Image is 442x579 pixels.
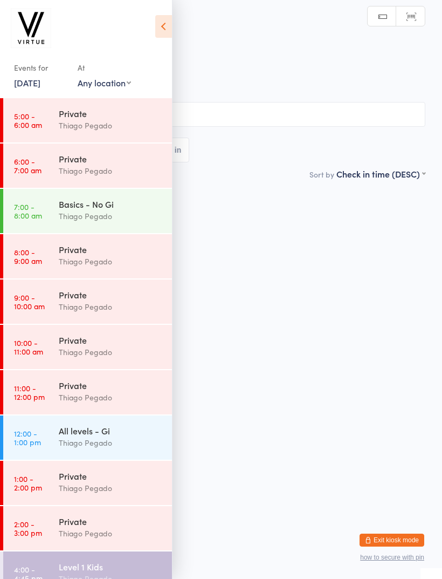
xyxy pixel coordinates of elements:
div: Thiago Pegado [59,119,163,132]
img: Virtue Brazilian Jiu-Jitsu [11,8,51,48]
div: Thiago Pegado [59,437,163,449]
div: All levels - Gi [59,425,163,437]
div: Basics - No Gi [59,198,163,210]
div: Level 1 Kids [59,561,163,573]
time: 1:00 - 2:00 pm [14,474,42,492]
div: Private [59,243,163,255]
div: At [78,59,131,77]
a: 11:00 -12:00 pmPrivateThiago Pegado [3,370,172,414]
div: Any location [78,77,131,88]
a: [DATE] [14,77,40,88]
div: Thiago Pegado [59,482,163,494]
a: 10:00 -11:00 amPrivateThiago Pegado [3,325,172,369]
a: 2:00 -3:00 pmPrivateThiago Pegado [3,506,172,550]
div: Check in time (DESC) [336,168,425,180]
div: Private [59,107,163,119]
div: Thiago Pegado [59,255,163,268]
div: Thiago Pegado [59,210,163,222]
span: [DATE] 4:00pm [17,50,409,61]
a: 1:00 -2:00 pmPrivateThiago Pegado [3,461,172,505]
time: 11:00 - 12:00 pm [14,384,45,401]
a: 12:00 -1:00 pmAll levels - GiThiago Pegado [3,415,172,460]
input: Search [17,102,425,127]
div: Thiago Pegado [59,391,163,404]
time: 7:00 - 8:00 am [14,202,42,220]
a: 7:00 -8:00 amBasics - No GiThiago Pegado [3,189,172,233]
span: Virtue Brazilian Jiu-Jitsu [17,72,409,83]
div: Thiago Pegado [59,527,163,540]
time: 2:00 - 3:00 pm [14,520,42,537]
div: Events for [14,59,67,77]
span: Brazilian Jiu-jitsu Kids [17,83,425,93]
button: how to secure with pin [360,554,424,561]
a: 9:00 -10:00 amPrivateThiago Pegado [3,280,172,324]
time: 8:00 - 9:00 am [14,248,42,265]
div: Private [59,289,163,301]
a: 8:00 -9:00 amPrivateThiago Pegado [3,234,172,278]
div: Private [59,153,163,165]
time: 5:00 - 6:00 am [14,112,42,129]
div: Private [59,515,163,527]
time: 9:00 - 10:00 am [14,293,45,310]
label: Sort by [309,169,334,180]
time: 6:00 - 7:00 am [14,157,42,174]
div: Thiago Pegado [59,165,163,177]
span: Thiago Pegado [17,61,409,72]
div: Private [59,379,163,391]
div: Thiago Pegado [59,301,163,313]
a: 5:00 -6:00 amPrivateThiago Pegado [3,98,172,142]
h2: Level 1 Kids Check-in [17,27,425,45]
div: Thiago Pegado [59,346,163,358]
button: Exit kiosk mode [360,534,424,547]
div: Private [59,470,163,482]
a: 6:00 -7:00 amPrivateThiago Pegado [3,144,172,188]
time: 12:00 - 1:00 pm [14,429,41,446]
div: Private [59,334,163,346]
time: 10:00 - 11:00 am [14,338,43,356]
